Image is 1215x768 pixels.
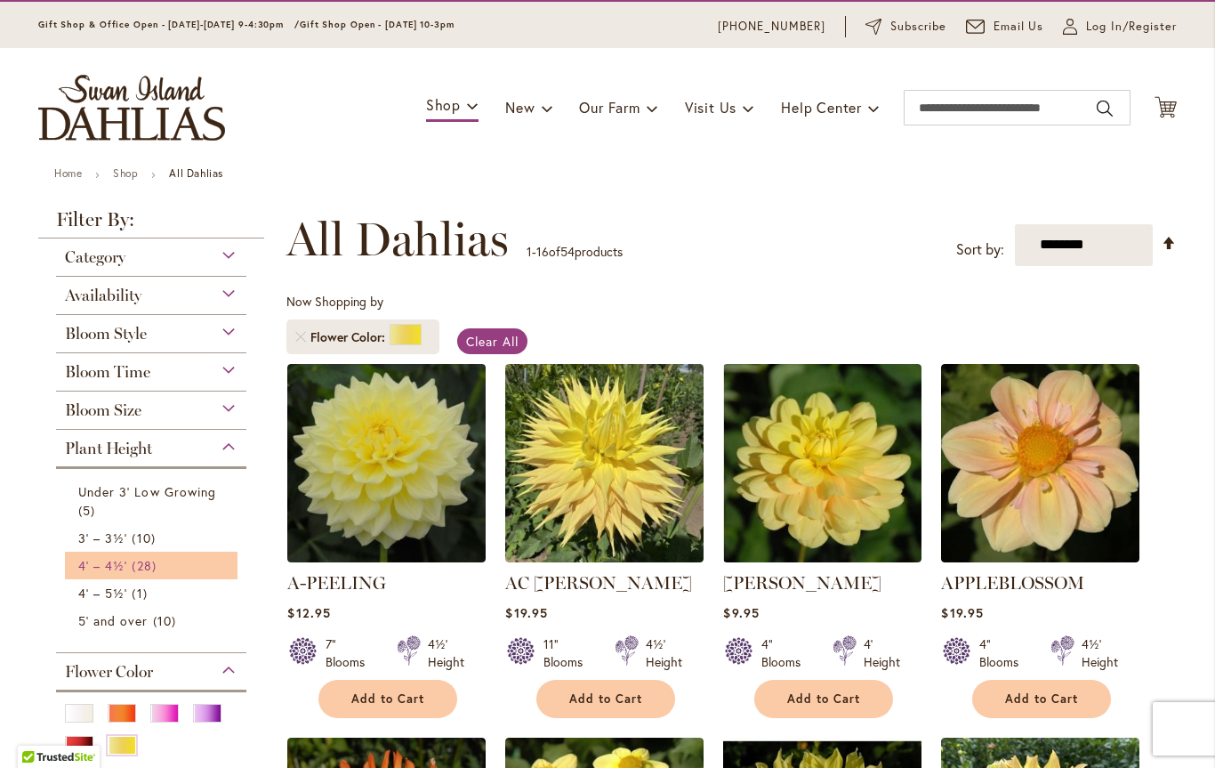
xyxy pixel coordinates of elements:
[466,333,519,350] span: Clear All
[113,166,138,180] a: Shop
[78,612,149,629] span: 5' and over
[78,530,127,546] span: 3' – 3½'
[78,585,127,602] span: 4' – 5½'
[864,635,900,671] div: 4' Height
[1086,18,1177,36] span: Log In/Register
[65,247,125,267] span: Category
[54,166,82,180] a: Home
[78,611,229,630] a: 5' and over 10
[1005,691,1078,707] span: Add to Cart
[560,243,575,260] span: 54
[78,556,229,575] a: 4' – 4½' 28
[994,18,1044,36] span: Email Us
[132,556,160,575] span: 28
[536,243,549,260] span: 16
[536,680,675,718] button: Add to Cart
[65,324,147,344] span: Bloom Style
[543,635,593,671] div: 11" Blooms
[941,572,1084,594] a: APPLEBLOSSOM
[754,680,893,718] button: Add to Cart
[505,572,692,594] a: AC [PERSON_NAME]
[78,482,229,520] a: Under 3' Low Growing 5
[723,572,881,594] a: [PERSON_NAME]
[761,635,811,671] div: 4" Blooms
[426,95,461,114] span: Shop
[287,572,386,594] a: A-PEELING
[287,364,486,562] img: A-Peeling
[723,364,921,562] img: AHOY MATEY
[65,400,141,420] span: Bloom Size
[65,662,153,682] span: Flower Color
[78,557,127,574] span: 4' – 4½'
[787,691,860,707] span: Add to Cart
[78,529,229,547] a: 3' – 3½' 10
[1063,18,1177,36] a: Log In/Register
[287,549,486,566] a: A-Peeling
[941,604,983,621] span: $19.95
[295,332,306,343] a: Remove Flower Color Yellow
[132,529,159,547] span: 10
[38,19,300,30] span: Gift Shop & Office Open - [DATE]-[DATE] 9-4:30pm /
[318,680,457,718] button: Add to Cart
[527,238,623,266] p: - of products
[890,18,946,36] span: Subscribe
[527,243,532,260] span: 1
[723,549,921,566] a: AHOY MATEY
[505,604,547,621] span: $19.95
[941,549,1139,566] a: APPLEBLOSSOM
[38,75,225,141] a: store logo
[1082,635,1118,671] div: 4½' Height
[326,635,375,671] div: 7" Blooms
[685,98,736,117] span: Visit Us
[865,18,946,36] a: Subscribe
[941,364,1139,562] img: APPLEBLOSSOM
[972,680,1111,718] button: Add to Cart
[351,691,424,707] span: Add to Cart
[286,293,383,310] span: Now Shopping by
[78,584,229,602] a: 4' – 5½' 1
[78,501,100,520] span: 5
[505,98,535,117] span: New
[65,362,150,382] span: Bloom Time
[287,604,330,621] span: $12.95
[646,635,682,671] div: 4½' Height
[65,286,141,305] span: Availability
[169,166,223,180] strong: All Dahlias
[979,635,1029,671] div: 4" Blooms
[781,98,862,117] span: Help Center
[65,439,152,458] span: Plant Height
[310,328,390,346] span: Flower Color
[718,18,825,36] a: [PHONE_NUMBER]
[13,705,63,755] iframe: Launch Accessibility Center
[38,210,264,238] strong: Filter By:
[78,483,216,500] span: Under 3' Low Growing
[966,18,1044,36] a: Email Us
[286,213,509,266] span: All Dahlias
[153,611,181,630] span: 10
[505,549,704,566] a: AC Jeri
[569,691,642,707] span: Add to Cart
[457,328,527,354] a: Clear All
[579,98,640,117] span: Our Farm
[428,635,464,671] div: 4½' Height
[300,19,455,30] span: Gift Shop Open - [DATE] 10-3pm
[505,364,704,562] img: AC Jeri
[956,233,1004,266] label: Sort by:
[723,604,759,621] span: $9.95
[132,584,151,602] span: 1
